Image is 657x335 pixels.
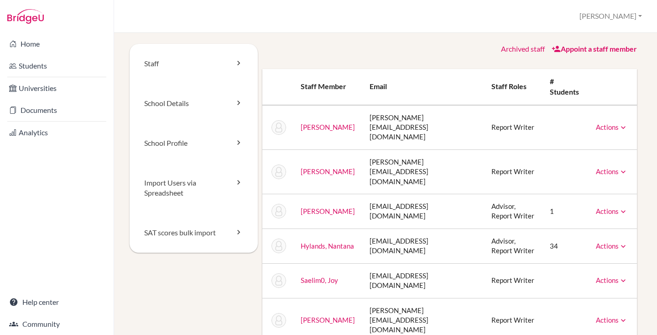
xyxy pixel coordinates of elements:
a: Universities [2,79,112,97]
a: Hylands, Nantana [301,242,354,250]
td: Report Writer [484,149,542,194]
td: [PERSON_NAME][EMAIL_ADDRESS][DOMAIN_NAME] [362,149,485,194]
a: Actions [596,242,628,250]
a: Actions [596,207,628,215]
a: Help center [2,293,112,311]
td: 34 [542,229,589,263]
td: [EMAIL_ADDRESS][DOMAIN_NAME] [362,263,485,298]
a: School Details [130,84,258,123]
a: Actions [596,123,628,131]
a: Saelim0, Joy [301,276,338,284]
img: James Braddan [271,120,286,135]
td: [PERSON_NAME][EMAIL_ADDRESS][DOMAIN_NAME] [362,105,485,150]
a: [PERSON_NAME] [301,207,355,215]
td: Report Writer [484,105,542,150]
td: 1 [542,194,589,229]
img: Bridge-U [7,9,44,24]
img: Naomi Higgins [271,165,286,179]
td: [EMAIL_ADDRESS][DOMAIN_NAME] [362,229,485,263]
a: Archived staff [501,44,545,53]
a: Students [2,57,112,75]
th: Staff member [293,69,362,105]
a: Import Users via Spreadsheet [130,163,258,213]
th: # students [542,69,589,105]
a: School Profile [130,123,258,163]
a: Home [2,35,112,53]
a: Appoint a staff member [552,44,637,53]
a: Documents [2,101,112,119]
td: Advisor, Report Writer [484,194,542,229]
a: [PERSON_NAME] [301,316,355,324]
img: Joy Saelim0 [271,273,286,288]
td: Advisor, Report Writer [484,229,542,263]
a: Actions [596,167,628,175]
td: Report Writer [484,263,542,298]
a: SAT scores bulk import [130,213,258,253]
a: Staff [130,44,258,84]
button: [PERSON_NAME] [575,8,646,25]
a: Actions [596,316,628,324]
th: Staff roles [484,69,542,105]
a: Actions [596,276,628,284]
img: Antonio Vitale [271,313,286,328]
a: Analytics [2,123,112,142]
td: [EMAIL_ADDRESS][DOMAIN_NAME] [362,194,485,229]
th: Email [362,69,485,105]
img: Kevin Hylands [271,204,286,218]
a: [PERSON_NAME] [301,123,355,131]
img: Nantana Hylands [271,239,286,253]
a: [PERSON_NAME] [301,167,355,175]
a: Community [2,315,112,333]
